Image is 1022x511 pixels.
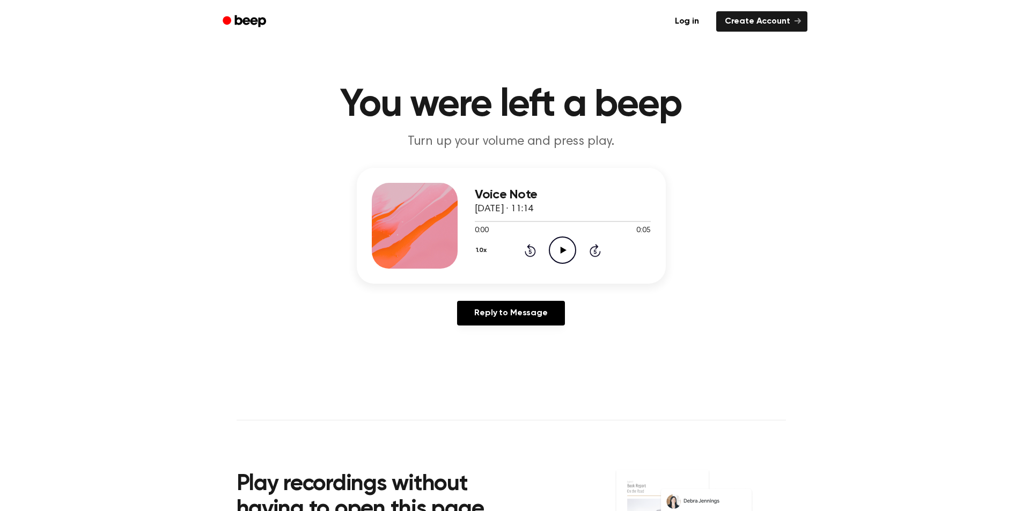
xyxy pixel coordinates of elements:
span: 0:00 [475,225,489,236]
h3: Voice Note [475,188,651,202]
button: 1.0x [475,241,491,260]
p: Turn up your volume and press play. [305,133,717,151]
span: [DATE] · 11:14 [475,204,534,214]
span: 0:05 [636,225,650,236]
a: Log in [664,9,710,34]
a: Create Account [716,11,807,32]
h1: You were left a beep [237,86,786,124]
a: Beep [215,11,276,32]
a: Reply to Message [457,301,564,325]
